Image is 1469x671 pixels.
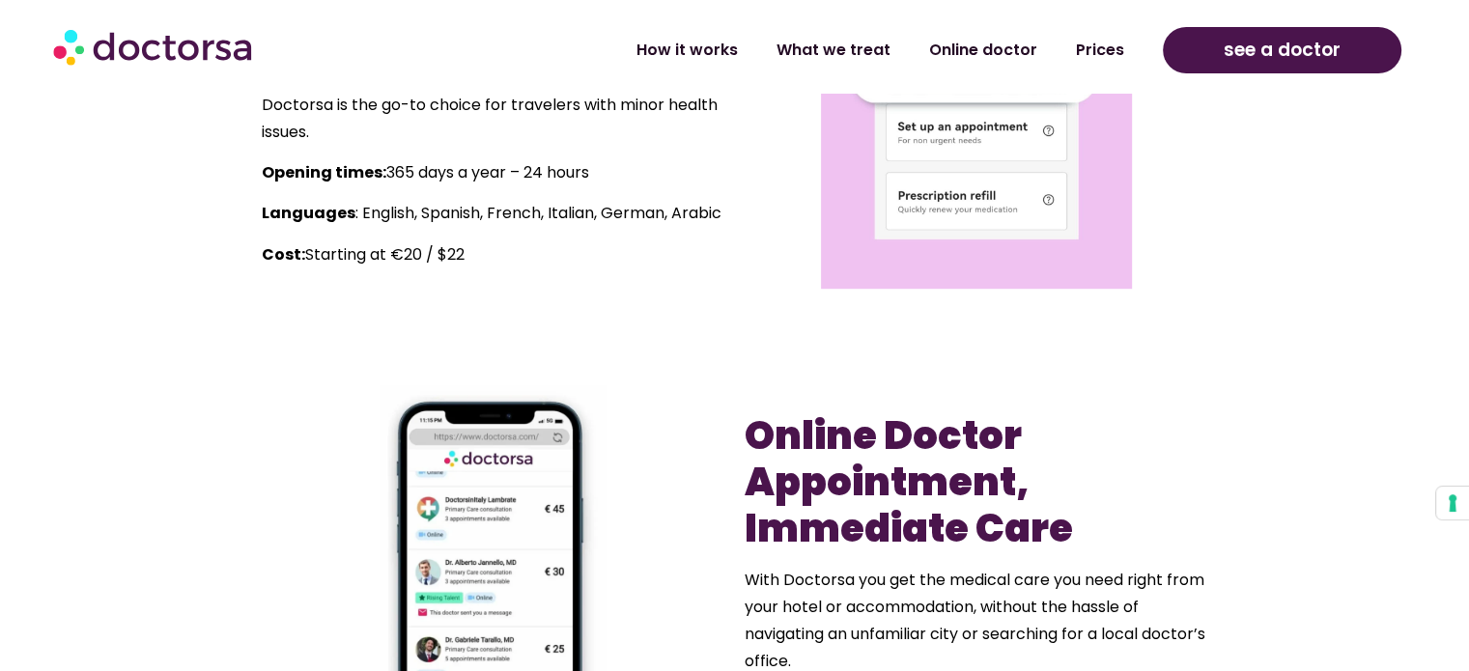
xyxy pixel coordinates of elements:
[262,243,305,266] b: Cost:
[1057,28,1144,72] a: Prices
[262,200,725,227] p: : English, Spanish, French, Italian, German, Arabic
[1224,35,1341,66] span: see a doctor
[262,159,725,186] p: 365 days a year – 24 hours
[262,161,386,183] b: Opening times:
[1436,487,1469,519] button: Your consent preferences for tracking technologies
[910,28,1057,72] a: Online doctor
[262,92,725,146] p: Doctorsa is the go-to choice for travelers with minor health issues.
[1163,27,1401,73] a: see a doctor
[387,28,1144,72] nav: Menu
[745,408,1073,555] b: Online Doctor Appointment, Immediate Care
[617,28,757,72] a: How it works
[262,202,355,224] b: Languages
[757,28,910,72] a: What we treat
[262,241,725,268] p: Starting at €20 / $22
